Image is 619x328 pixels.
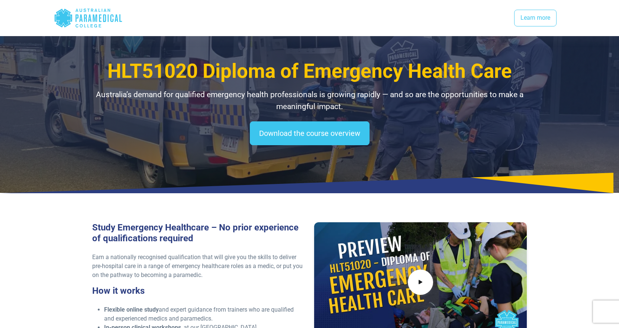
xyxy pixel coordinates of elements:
[92,222,305,244] h3: Study Emergency Healthcare – No prior experience of qualifications required
[250,121,370,145] a: Download the course overview
[514,10,557,27] a: Learn more
[92,89,527,112] p: Australia’s demand for qualified emergency health professionals is growing rapidly — and so are t...
[92,286,305,296] h3: How it works
[104,306,159,313] strong: Flexible online study
[92,253,305,280] p: Earn a nationally recognised qualification that will give you the skills to deliver pre-hospital ...
[107,60,512,83] span: HLT51020 Diploma of Emergency Health Care
[54,6,123,30] div: Australian Paramedical College
[104,305,305,323] li: and expert guidance from trainers who are qualified and experienced medics and paramedics.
